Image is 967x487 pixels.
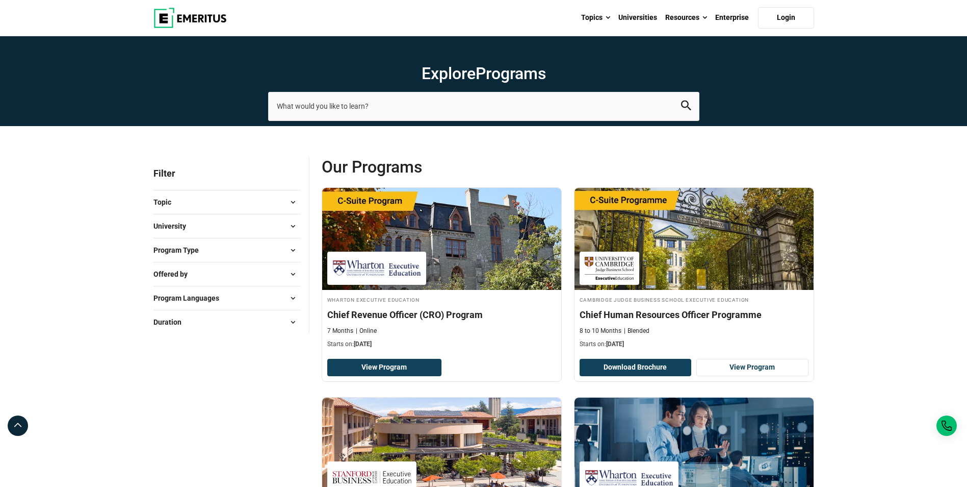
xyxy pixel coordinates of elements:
[327,295,556,304] h4: Wharton Executive Education
[153,269,196,280] span: Offered by
[580,308,808,321] h4: Chief Human Resources Officer Programme
[153,157,301,190] p: Filter
[327,327,353,335] p: 7 Months
[580,340,808,349] p: Starts on:
[322,157,568,177] span: Our Programs
[574,188,814,290] img: Chief Human Resources Officer Programme | Online Human Resources Course
[153,290,301,306] button: Program Languages
[681,103,691,113] a: search
[153,242,301,258] button: Program Type
[153,314,301,330] button: Duration
[153,197,179,208] span: Topic
[356,327,377,335] p: Online
[574,188,814,354] a: Human Resources Course by Cambridge Judge Business School Executive Education - September 18, 202...
[322,188,561,290] img: Chief Revenue Officer (CRO) Program | Online Business Management Course
[580,295,808,304] h4: Cambridge Judge Business School Executive Education
[585,257,634,280] img: Cambridge Judge Business School Executive Education
[354,340,372,348] span: [DATE]
[153,218,301,234] button: University
[580,327,621,335] p: 8 to 10 Months
[153,194,301,210] button: Topic
[153,245,207,256] span: Program Type
[580,359,692,376] button: Download Brochure
[153,221,194,232] span: University
[322,188,561,354] a: Business Management Course by Wharton Executive Education - September 17, 2025 Wharton Executive ...
[327,308,556,321] h4: Chief Revenue Officer (CRO) Program
[153,316,190,328] span: Duration
[153,293,227,304] span: Program Languages
[606,340,624,348] span: [DATE]
[153,266,301,282] button: Offered by
[332,257,421,280] img: Wharton Executive Education
[327,359,442,376] a: View Program
[624,327,649,335] p: Blended
[327,340,556,349] p: Starts on:
[696,359,808,376] a: View Program
[268,63,699,84] h1: Explore
[268,92,699,120] input: search-page
[681,101,691,112] button: search
[758,7,814,29] a: Login
[476,64,546,83] span: Programs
